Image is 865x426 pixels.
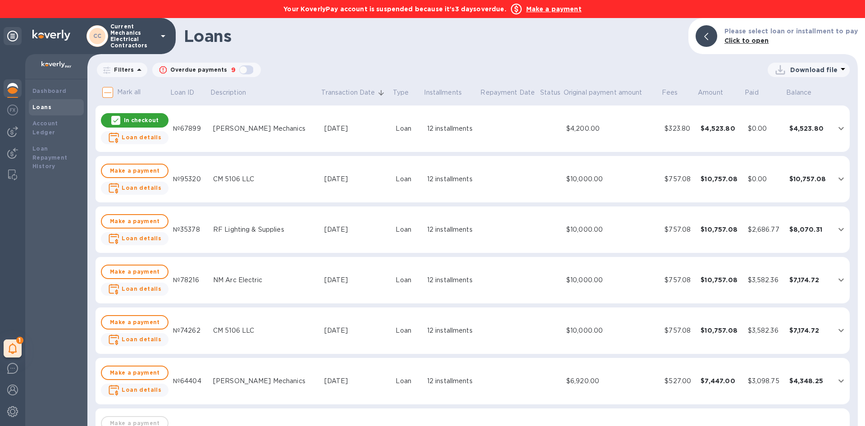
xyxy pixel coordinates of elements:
div: $7,447.00 [701,376,740,385]
div: $10,757.08 [789,174,829,183]
div: Unpin categories [4,27,22,45]
div: $10,757.08 [701,174,740,183]
div: $10,000.00 [566,225,657,234]
div: [DATE] [324,124,389,133]
span: Make a payment [109,317,160,328]
p: Fees [662,88,678,97]
div: №74262 [173,326,206,335]
button: Loan details [101,232,168,245]
p: Current Mechanics Electrical Contractors [110,23,155,49]
div: [DATE] [324,174,389,184]
span: Paid [745,88,770,97]
p: Paid [745,88,759,97]
p: Amount [698,88,723,97]
div: $4,523.80 [701,124,740,133]
div: $0.00 [748,174,782,184]
h1: Loans [184,27,681,46]
iframe: Chat Widget [820,383,865,426]
button: Make a payment [101,214,168,229]
div: 12 installments [427,225,476,234]
b: Loan details [122,386,161,393]
div: №95320 [173,174,206,184]
p: Filters [110,66,134,73]
p: Description [210,88,246,97]
b: Dashboard [32,87,67,94]
div: №78216 [173,275,206,285]
div: $0.00 [748,124,782,133]
b: Account Ledger [32,120,58,136]
img: Logo [32,30,70,41]
button: expand row [834,273,848,287]
span: Balance [786,88,823,97]
b: Please select loan or installment to pay [724,27,858,35]
button: Loan details [101,283,168,296]
p: Installments [424,88,462,97]
p: Balance [786,88,811,97]
span: Transaction Date [321,88,387,97]
div: 12 installments [427,275,476,285]
div: $10,757.08 [701,275,740,284]
p: Status [540,88,560,97]
span: Amount [698,88,735,97]
img: Foreign exchange [7,105,18,115]
div: CM 5106 LLC [213,326,317,335]
p: Original payment amount [564,88,642,97]
div: $3,582.36 [748,326,782,335]
button: Loan details [101,384,168,397]
span: Make a payment [109,266,160,277]
div: №64404 [173,376,206,386]
button: expand row [834,122,848,135]
div: $10,000.00 [566,275,657,285]
div: [PERSON_NAME] Mechanics [213,376,317,386]
div: [DATE] [324,376,389,386]
div: №67899 [173,124,206,133]
span: Fees [662,88,690,97]
span: 1 [16,337,23,344]
button: expand row [834,223,848,236]
div: RF Lighting & Supplies [213,225,317,234]
div: $4,200.00 [566,124,657,133]
div: NM Arc Electric [213,275,317,285]
div: $2,686.77 [748,225,782,234]
div: Loan [396,225,419,234]
button: expand row [834,374,848,388]
div: $3,582.36 [748,275,782,285]
b: Loan Repayment History [32,145,68,170]
div: Loan [396,275,419,285]
span: Repayment Date [480,88,535,97]
button: expand row [834,324,848,337]
div: [DATE] [324,225,389,234]
p: Type [393,88,409,97]
div: 12 installments [427,124,476,133]
div: $323.80 [665,124,693,133]
div: $757.08 [665,225,693,234]
div: $757.08 [665,174,693,184]
p: 9 [231,65,235,75]
button: Make a payment [101,315,168,330]
div: Loan [396,124,419,133]
div: [DATE] [324,275,389,285]
b: Loan details [122,235,161,242]
div: CM 5106 LLC [213,174,317,184]
div: 12 installments [427,376,476,386]
div: $757.08 [665,326,693,335]
b: Loan details [122,134,161,141]
div: $10,757.08 [701,326,740,335]
p: Loan ID [170,88,195,97]
b: Loans [32,104,51,110]
div: [PERSON_NAME] Mechanics [213,124,317,133]
div: $7,174.72 [789,326,829,335]
span: Description [210,88,258,97]
button: Make a payment [101,265,168,279]
b: Loan details [122,336,161,343]
div: $3,098.75 [748,376,782,386]
div: 12 installments [427,174,476,184]
span: Make a payment [109,216,160,227]
b: Your KoverlyPay account is suspended because it’s 3 days overdue. [283,5,506,13]
p: Download file [790,65,838,74]
span: Type [393,88,421,97]
div: Loan [396,326,419,335]
span: Installments [424,88,473,97]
